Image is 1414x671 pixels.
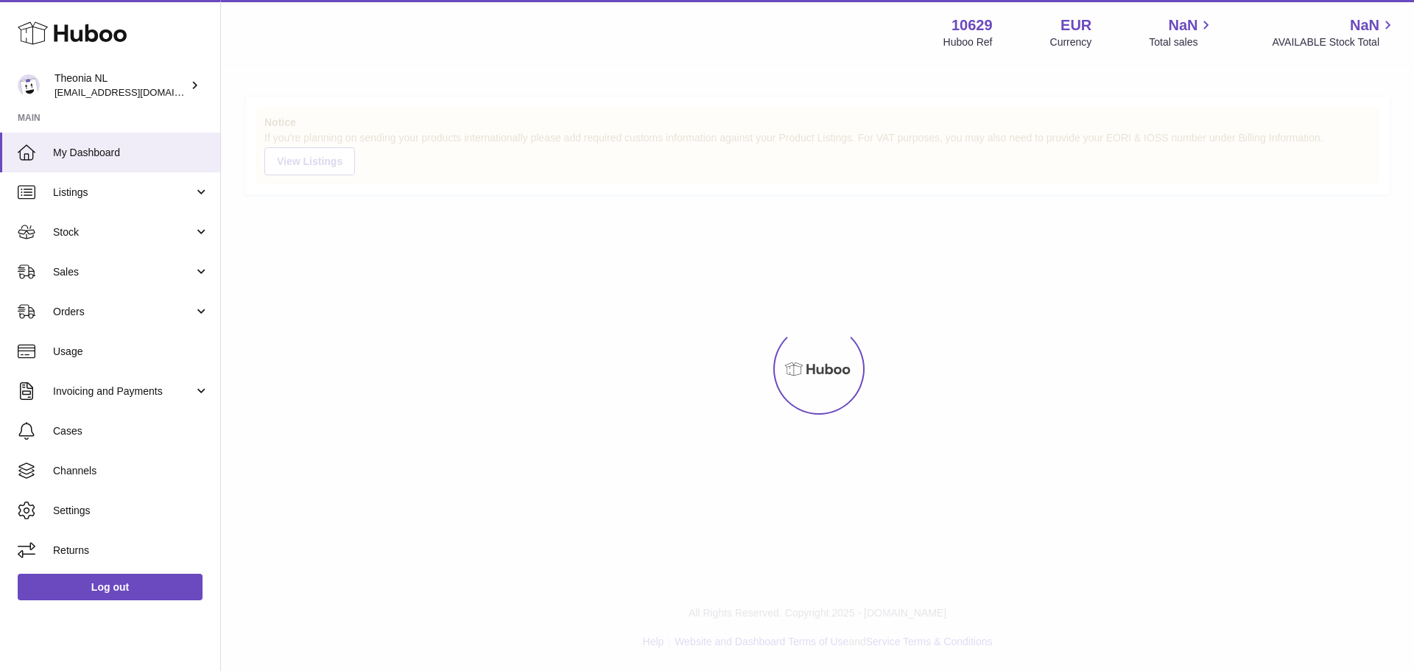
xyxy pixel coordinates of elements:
[1350,15,1379,35] span: NaN
[1168,15,1197,35] span: NaN
[1149,15,1214,49] a: NaN Total sales
[53,544,209,558] span: Returns
[54,86,217,98] span: [EMAIL_ADDRESS][DOMAIN_NAME]
[53,186,194,200] span: Listings
[1272,15,1396,49] a: NaN AVAILABLE Stock Total
[53,345,209,359] span: Usage
[943,35,993,49] div: Huboo Ref
[53,225,194,239] span: Stock
[952,15,993,35] strong: 10629
[53,146,209,160] span: My Dashboard
[53,265,194,279] span: Sales
[18,574,203,600] a: Log out
[53,424,209,438] span: Cases
[53,464,209,478] span: Channels
[1149,35,1214,49] span: Total sales
[1060,15,1091,35] strong: EUR
[1050,35,1092,49] div: Currency
[53,504,209,518] span: Settings
[1272,35,1396,49] span: AVAILABLE Stock Total
[18,74,40,96] img: info@wholesomegoods.eu
[53,384,194,398] span: Invoicing and Payments
[53,305,194,319] span: Orders
[54,71,187,99] div: Theonia NL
